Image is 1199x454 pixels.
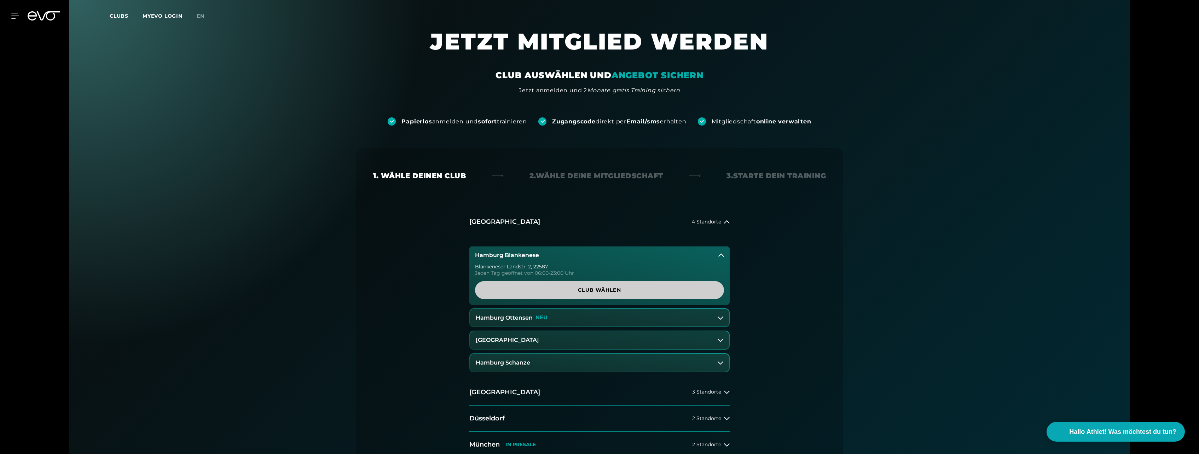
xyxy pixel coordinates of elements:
div: 1. Wähle deinen Club [373,171,466,181]
div: direkt per erhalten [552,118,686,126]
div: Blankeneser Landstr. 2 , 22587 [475,264,724,269]
div: Jetzt anmelden und 2 [519,86,680,95]
button: Hamburg Blankenese [469,246,730,264]
strong: online verwalten [756,118,811,125]
p: NEU [535,315,548,321]
strong: Papierlos [401,118,432,125]
em: ANGEBOT SICHERN [612,70,703,80]
button: [GEOGRAPHIC_DATA]3 Standorte [469,379,730,406]
strong: Zugangscode [552,118,596,125]
button: Hamburg OttensenNEU [470,309,729,327]
span: 2 Standorte [692,416,721,421]
a: MYEVO LOGIN [143,13,183,19]
button: Hamburg Schanze [470,354,729,372]
div: 2. Wähle deine Mitgliedschaft [529,171,663,181]
h3: Hamburg Ottensen [476,315,533,321]
span: 2 Standorte [692,442,721,447]
span: 4 Standorte [692,219,721,225]
a: en [197,12,213,20]
div: anmelden und trainieren [401,118,527,126]
h1: JETZT MITGLIED WERDEN [387,27,812,70]
button: [GEOGRAPHIC_DATA]4 Standorte [469,209,730,235]
div: 3. Starte dein Training [726,171,826,181]
span: Club wählen [492,286,707,294]
p: IN PRESALE [505,442,536,448]
span: en [197,13,204,19]
em: Monate gratis Training sichern [587,87,680,94]
h2: [GEOGRAPHIC_DATA] [469,388,540,397]
h2: München [469,440,500,449]
h3: [GEOGRAPHIC_DATA] [476,337,539,343]
a: Clubs [110,12,143,19]
h3: Hamburg Blankenese [475,252,539,258]
h2: [GEOGRAPHIC_DATA] [469,217,540,226]
span: Hallo Athlet! Was möchtest du tun? [1069,427,1176,437]
strong: Email/sms [626,118,660,125]
button: [GEOGRAPHIC_DATA] [470,331,729,349]
span: 3 Standorte [692,389,721,395]
a: Club wählen [475,281,724,299]
h3: Hamburg Schanze [476,360,530,366]
div: Jeden Tag geöffnet von 06:00-23:00 Uhr [475,270,724,275]
div: Mitgliedschaft [712,118,811,126]
strong: sofort [478,118,497,125]
span: Clubs [110,13,128,19]
button: Düsseldorf2 Standorte [469,406,730,432]
h2: Düsseldorf [469,414,505,423]
div: CLUB AUSWÄHLEN UND [496,70,703,81]
button: Hallo Athlet! Was möchtest du tun? [1047,422,1185,442]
